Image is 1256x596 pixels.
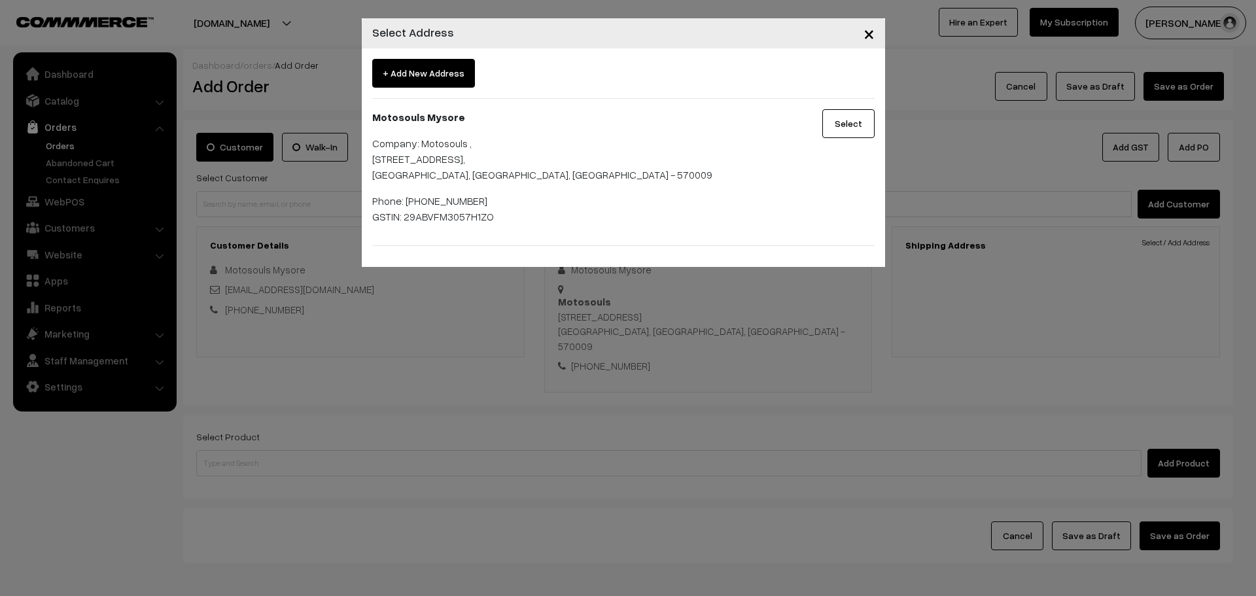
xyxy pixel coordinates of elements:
[372,193,788,224] p: Phone: [PHONE_NUMBER] GSTIN: 29ABVFM3057H1ZO
[372,111,465,124] b: Motosouls Mysore
[372,135,788,183] p: Company: Motosouls , [STREET_ADDRESS], [GEOGRAPHIC_DATA], [GEOGRAPHIC_DATA], [GEOGRAPHIC_DATA] - ...
[853,13,885,54] button: Close
[372,59,475,88] span: + Add New Address
[863,21,875,45] span: ×
[372,24,454,41] h4: Select Address
[822,109,875,138] button: Select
